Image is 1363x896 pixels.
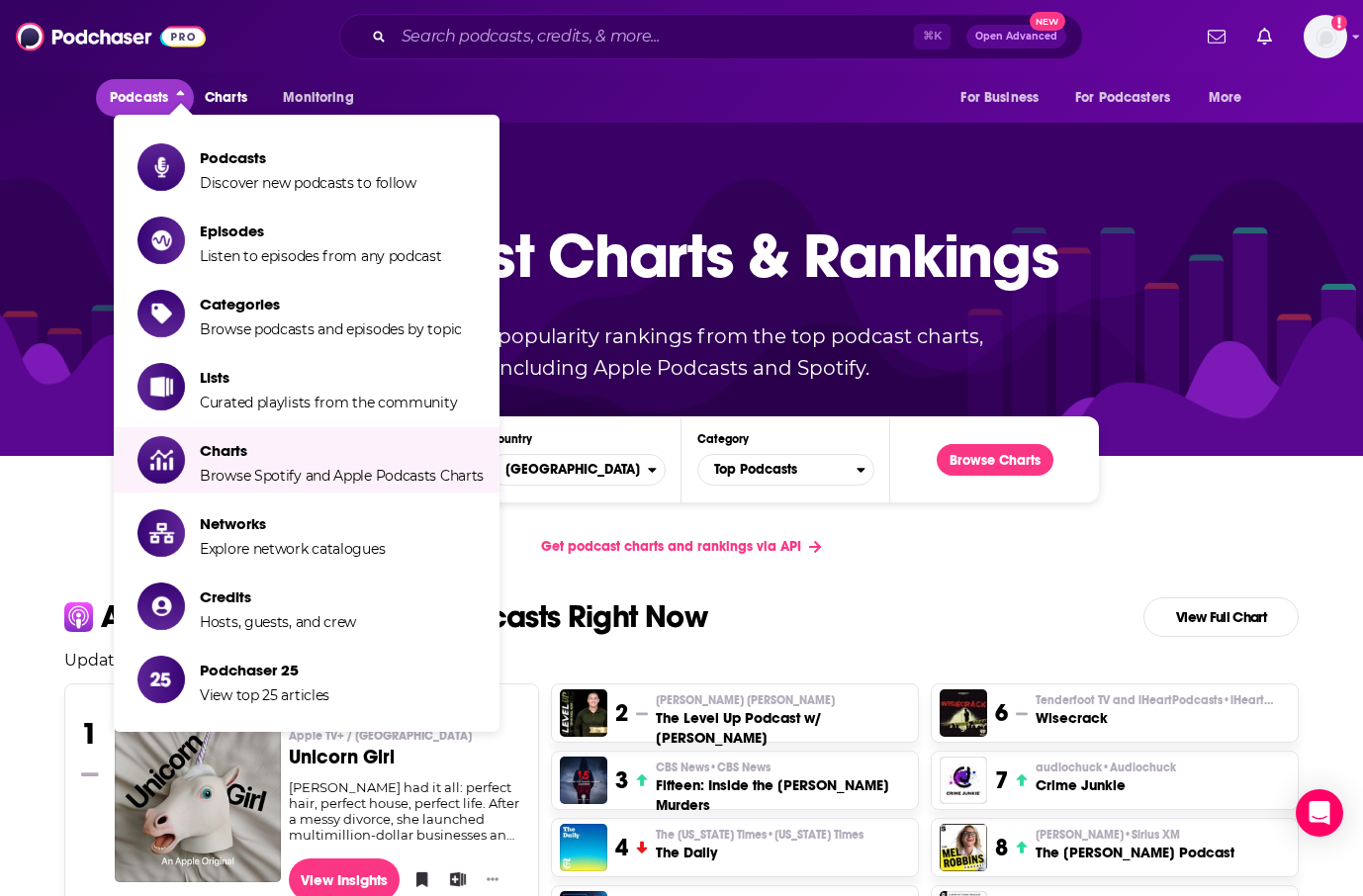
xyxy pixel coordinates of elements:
[96,79,194,117] button: close menu
[1195,79,1267,117] button: open menu
[200,222,442,240] span: Episodes
[656,708,910,748] h3: The Level Up Podcast w/ [PERSON_NAME]
[656,775,910,815] h3: Fifteen: Inside the [PERSON_NAME] Murders
[479,869,506,889] button: Show More Button
[200,686,329,704] span: View top 25 articles
[995,833,1008,862] h3: 8
[1075,84,1170,112] span: For Podcasters
[1036,827,1180,843] span: [PERSON_NAME]
[192,79,259,117] a: Charts
[81,716,98,752] h3: 1
[1030,12,1065,31] span: New
[48,651,1315,670] p: Updated: [DATE]
[1036,692,1273,728] a: Tenderfoot TV and iHeartPodcasts•iHeartRadioWisecrack
[656,692,835,708] span: [PERSON_NAME] [PERSON_NAME]
[1036,760,1176,795] a: audiochuck•AudiochuckCrime Junkie
[1200,20,1233,53] a: Show notifications dropdown
[709,761,771,774] span: • CBS News
[1296,789,1343,837] div: Open Intercom Messenger
[560,689,607,737] img: The Level Up Podcast w/ Paul Alex
[200,467,484,485] span: Browse Spotify and Apple Podcasts Charts
[205,84,247,112] span: Charts
[995,698,1008,728] h3: 6
[560,824,607,871] img: The Daily
[200,320,462,338] span: Browse podcasts and episodes by topic
[289,779,523,843] div: [PERSON_NAME] had it all: perfect hair, perfect house, perfect life. After a messy divorce, she l...
[1304,15,1347,58] button: Show profile menu
[615,698,628,728] h3: 2
[767,828,863,842] span: • [US_STATE] Times
[615,833,628,862] h3: 4
[697,454,874,486] button: Categories
[16,18,206,55] img: Podchaser - Follow, Share and Rate Podcasts
[656,692,910,748] a: [PERSON_NAME] [PERSON_NAME]The Level Up Podcast w/ [PERSON_NAME]
[1143,597,1299,637] a: View Full Chart
[115,716,281,882] a: Unicorn Girl
[394,21,914,52] input: Search podcasts, credits, & more...
[1124,828,1180,842] span: • Sirius XM
[200,295,462,314] span: Categories
[1304,15,1347,58] img: User Profile
[289,728,523,779] a: Apple TV+ / [GEOGRAPHIC_DATA]Unicorn Girl
[200,540,385,558] span: Explore network catalogues
[289,748,523,767] h3: Unicorn Girl
[1331,15,1347,31] svg: Add a profile image
[1036,692,1273,708] span: Tenderfoot TV and iHeartPodcasts
[1304,15,1347,58] span: Logged in as nitabasu
[656,827,863,843] span: The [US_STATE] Times
[200,148,416,167] span: Podcasts
[443,864,463,894] button: Add to List
[200,587,356,606] span: Credits
[200,174,416,192] span: Discover new podcasts to follow
[560,757,607,804] img: Fifteen: Inside the Daniel Marsh Murders
[541,538,801,555] span: Get podcast charts and rankings via API
[656,843,863,862] h3: The Daily
[1036,760,1176,775] p: audiochuck • Audiochuck
[656,827,863,843] p: The New York Times • New York Times
[615,765,628,795] h3: 3
[101,601,707,633] p: Apple Podcasts Top U.S. Podcasts Right Now
[1036,827,1234,862] a: [PERSON_NAME]•Sirius XMThe [PERSON_NAME] Podcast
[940,689,987,737] a: Wisecrack
[339,14,1083,59] div: Search podcasts, credits, & more...
[200,613,356,631] span: Hosts, guests, and crew
[269,79,379,117] button: open menu
[200,661,329,679] span: Podchaser 25
[995,765,1008,795] h3: 7
[1036,692,1273,708] p: Tenderfoot TV and iHeartPodcasts • iHeartRadio
[1249,20,1280,53] a: Show notifications dropdown
[966,25,1066,48] button: Open AdvancedNew
[525,522,837,571] a: Get podcast charts and rankings via API
[914,24,951,49] span: ⌘ K
[1036,827,1234,843] p: Mel Robbins • Sirius XM
[200,394,457,411] span: Curated playlists from the community
[1036,708,1273,728] h3: Wisecrack
[200,514,385,533] span: Networks
[947,79,1063,117] button: open menu
[656,692,910,708] p: Paul Alex Espinoza
[656,760,910,815] a: CBS News•CBS NewsFifteen: Inside the [PERSON_NAME] Murders
[656,760,771,775] span: CBS News
[1036,760,1176,775] span: audiochuck
[110,84,168,112] span: Podcasts
[1209,84,1242,112] span: More
[1102,761,1176,774] span: • Audiochuck
[64,602,93,631] img: apple Icon
[940,824,987,871] img: The Mel Robbins Podcast
[408,864,427,894] button: Bookmark Podcast
[490,453,648,487] span: [GEOGRAPHIC_DATA]
[937,444,1053,476] button: Browse Charts
[115,716,281,881] a: Unicorn Girl
[940,757,987,804] img: Crime Junkie
[341,320,1022,384] p: Up-to-date popularity rankings from the top podcast charts, including Apple Podcasts and Spotify.
[200,441,484,460] span: Charts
